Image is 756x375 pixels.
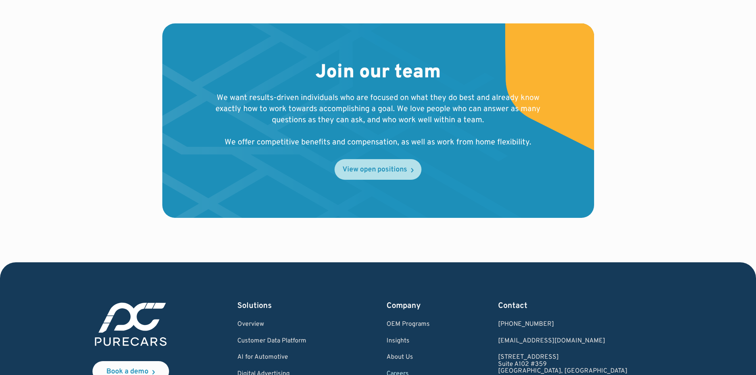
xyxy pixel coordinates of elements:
[498,300,627,312] div: Contact
[335,159,421,180] a: View open positions
[498,338,627,345] a: Email us
[387,321,430,328] a: OEM Programs
[92,300,169,348] img: purecars logo
[237,338,318,345] a: Customer Data Platform
[387,354,430,361] a: About Us
[315,62,441,85] h2: Join our team
[387,300,430,312] div: Company
[342,166,407,173] div: View open positions
[237,321,318,328] a: Overview
[213,92,543,148] p: We want results-driven individuals who are focused on what they do best and already know exactly ...
[237,300,318,312] div: Solutions
[498,321,627,328] div: [PHONE_NUMBER]
[237,354,318,361] a: AI for Automotive
[387,338,430,345] a: Insights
